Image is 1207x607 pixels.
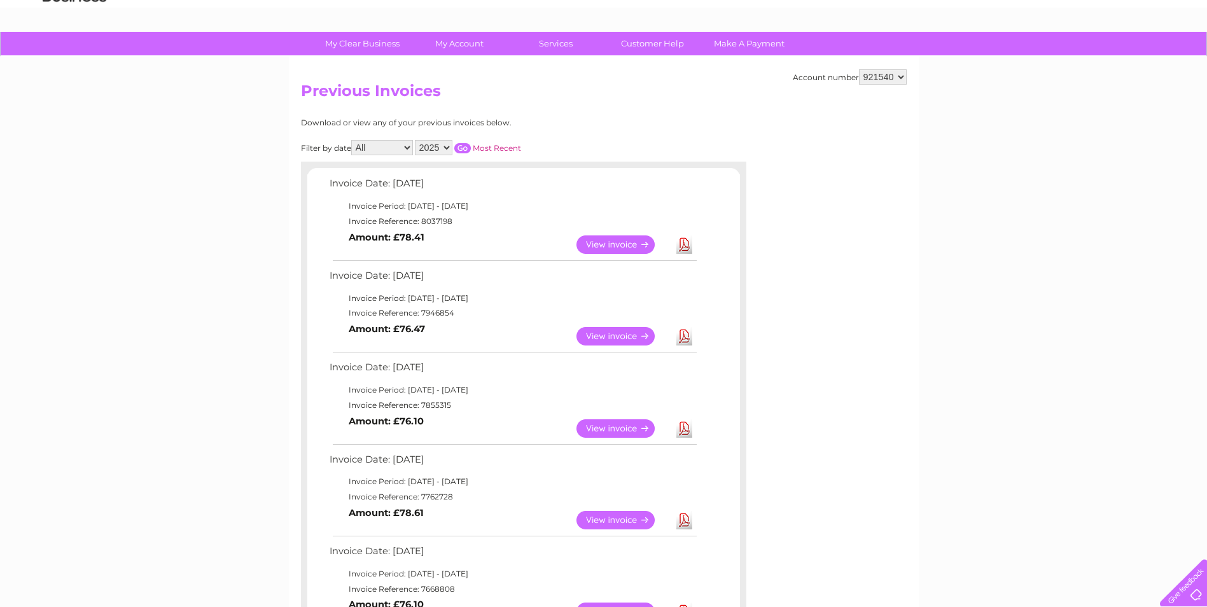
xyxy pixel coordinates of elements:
[326,382,699,398] td: Invoice Period: [DATE] - [DATE]
[326,474,699,489] td: Invoice Period: [DATE] - [DATE]
[473,143,521,153] a: Most Recent
[676,327,692,345] a: Download
[503,32,608,55] a: Services
[326,582,699,597] td: Invoice Reference: 7668808
[407,32,512,55] a: My Account
[326,398,699,413] td: Invoice Reference: 7855315
[42,33,107,72] img: logo.png
[326,214,699,229] td: Invoice Reference: 8037198
[676,235,692,254] a: Download
[1122,54,1154,64] a: Contact
[326,199,699,214] td: Invoice Period: [DATE] - [DATE]
[576,327,670,345] a: View
[983,54,1007,64] a: Water
[326,359,699,382] td: Invoice Date: [DATE]
[676,511,692,529] a: Download
[310,32,415,55] a: My Clear Business
[793,69,907,85] div: Account number
[326,291,699,306] td: Invoice Period: [DATE] - [DATE]
[576,511,670,529] a: View
[349,507,424,519] b: Amount: £78.61
[301,118,635,127] div: Download or view any of your previous invoices below.
[326,267,699,291] td: Invoice Date: [DATE]
[303,7,905,62] div: Clear Business is a trading name of Verastar Limited (registered in [GEOGRAPHIC_DATA] No. 3667643...
[676,419,692,438] a: Download
[349,232,424,243] b: Amount: £78.41
[1165,54,1195,64] a: Log out
[349,323,425,335] b: Amount: £76.47
[1015,54,1043,64] a: Energy
[967,6,1055,22] a: 0333 014 3131
[326,543,699,566] td: Invoice Date: [DATE]
[301,82,907,106] h2: Previous Invoices
[576,235,670,254] a: View
[576,419,670,438] a: View
[600,32,705,55] a: Customer Help
[326,305,699,321] td: Invoice Reference: 7946854
[326,566,699,582] td: Invoice Period: [DATE] - [DATE]
[326,489,699,505] td: Invoice Reference: 7762728
[1096,54,1115,64] a: Blog
[326,175,699,199] td: Invoice Date: [DATE]
[697,32,802,55] a: Make A Payment
[349,415,424,427] b: Amount: £76.10
[1050,54,1089,64] a: Telecoms
[326,451,699,475] td: Invoice Date: [DATE]
[301,140,635,155] div: Filter by date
